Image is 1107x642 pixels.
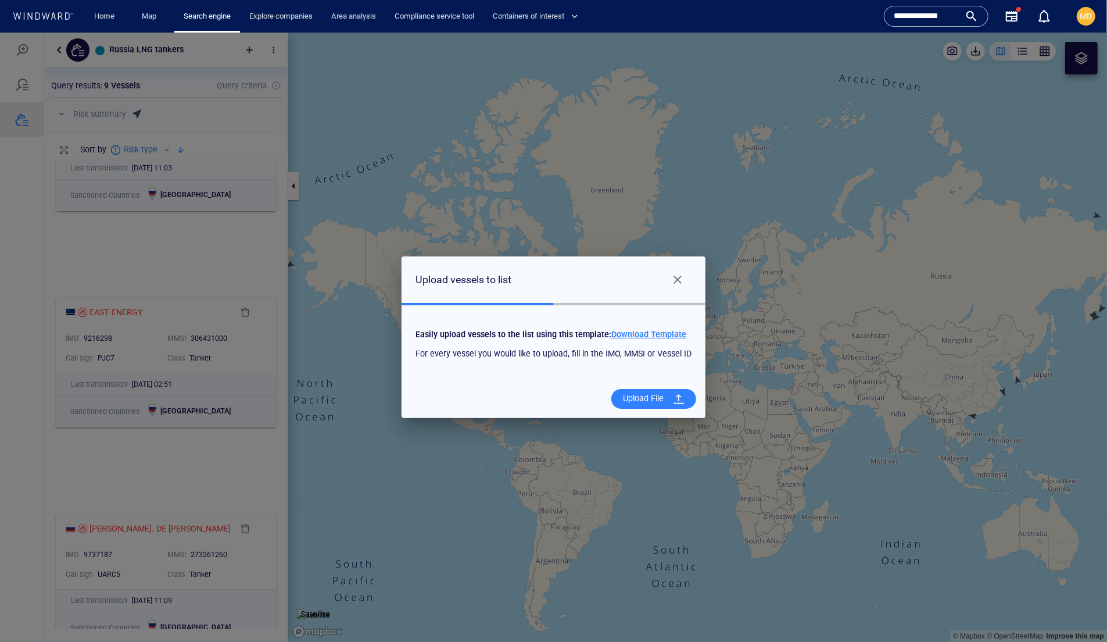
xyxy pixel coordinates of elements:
div: Notification center [1037,9,1051,23]
a: Explore companies [245,6,317,27]
button: MB [1074,5,1098,28]
a: Area analysis [327,6,381,27]
a: Home [90,6,120,27]
div: For every vessel you would like to upload, fill in the IMO, MMSI or Vessel ID [413,312,694,330]
a: Compliance service tool [390,6,479,27]
button: Home [86,6,123,27]
div: Upload vessels to list [415,239,511,256]
a: Map [137,6,165,27]
button: Close [664,233,692,261]
a: Search engine [179,6,235,27]
span: Download Template [611,297,686,306]
button: Containers of interest [488,6,588,27]
div: Upload File [618,354,668,378]
span: Upload File [611,356,696,376]
iframe: Chat [1058,590,1098,633]
span: Containers of interest [493,10,578,23]
span: MB [1080,12,1092,21]
span: Easily upload vessels to the list using this template: [415,297,686,306]
button: Map [132,6,170,27]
